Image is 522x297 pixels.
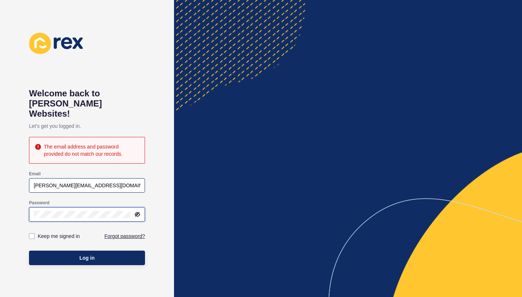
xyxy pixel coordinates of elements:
button: Log in [29,251,145,265]
label: Password [29,200,50,206]
span: Log in [79,254,95,262]
label: Keep me signed in [38,233,80,240]
input: e.g. name@company.com [34,182,140,189]
div: The email address and password provided do not match our records. [44,143,139,158]
label: Email [29,171,41,177]
h1: Welcome back to [PERSON_NAME] Websites! [29,88,145,119]
p: Let's get you logged in. [29,119,145,133]
a: Forgot password? [104,233,145,240]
